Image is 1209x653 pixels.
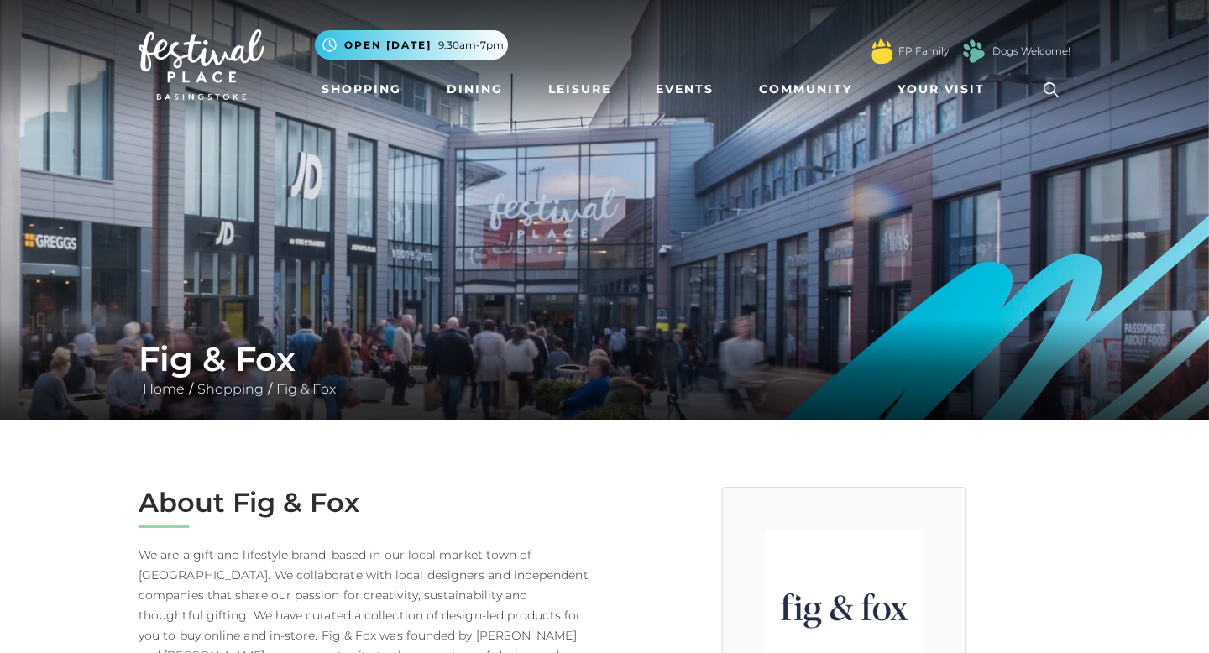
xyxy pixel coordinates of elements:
a: Leisure [542,74,618,105]
a: Community [752,74,859,105]
a: Dogs Welcome! [992,44,1070,59]
a: Shopping [193,381,268,397]
a: Home [139,381,189,397]
h2: About Fig & Fox [139,487,592,519]
a: Fig & Fox [272,381,340,397]
a: Events [649,74,720,105]
div: / / [126,339,1083,400]
span: 9.30am-7pm [438,38,504,53]
a: Shopping [315,74,408,105]
button: Open [DATE] 9.30am-7pm [315,30,508,60]
a: Dining [440,74,510,105]
span: Open [DATE] [344,38,432,53]
h1: Fig & Fox [139,339,1070,379]
img: Festival Place Logo [139,29,264,100]
a: FP Family [898,44,949,59]
a: Your Visit [891,74,1000,105]
span: Your Visit [898,81,985,98]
